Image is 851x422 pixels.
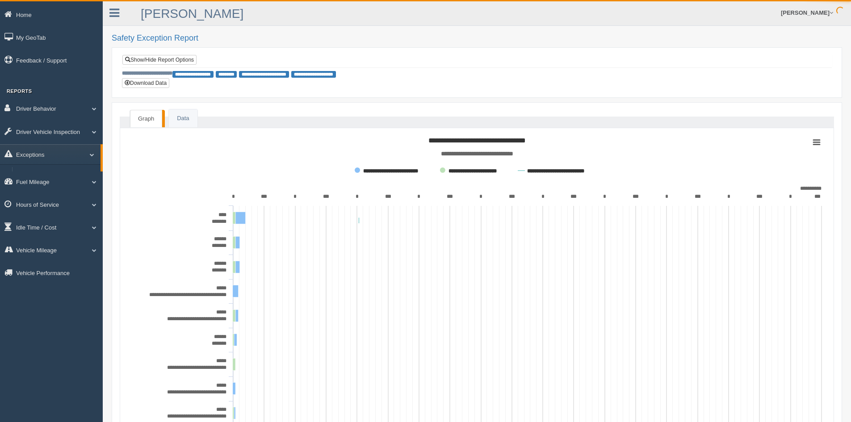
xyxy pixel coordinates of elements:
[169,109,197,128] a: Data
[122,55,197,65] a: Show/Hide Report Options
[141,7,243,21] a: [PERSON_NAME]
[122,78,169,88] button: Download Data
[16,167,101,183] a: Critical Engine Events
[130,110,162,128] a: Graph
[112,34,842,43] h2: Safety Exception Report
